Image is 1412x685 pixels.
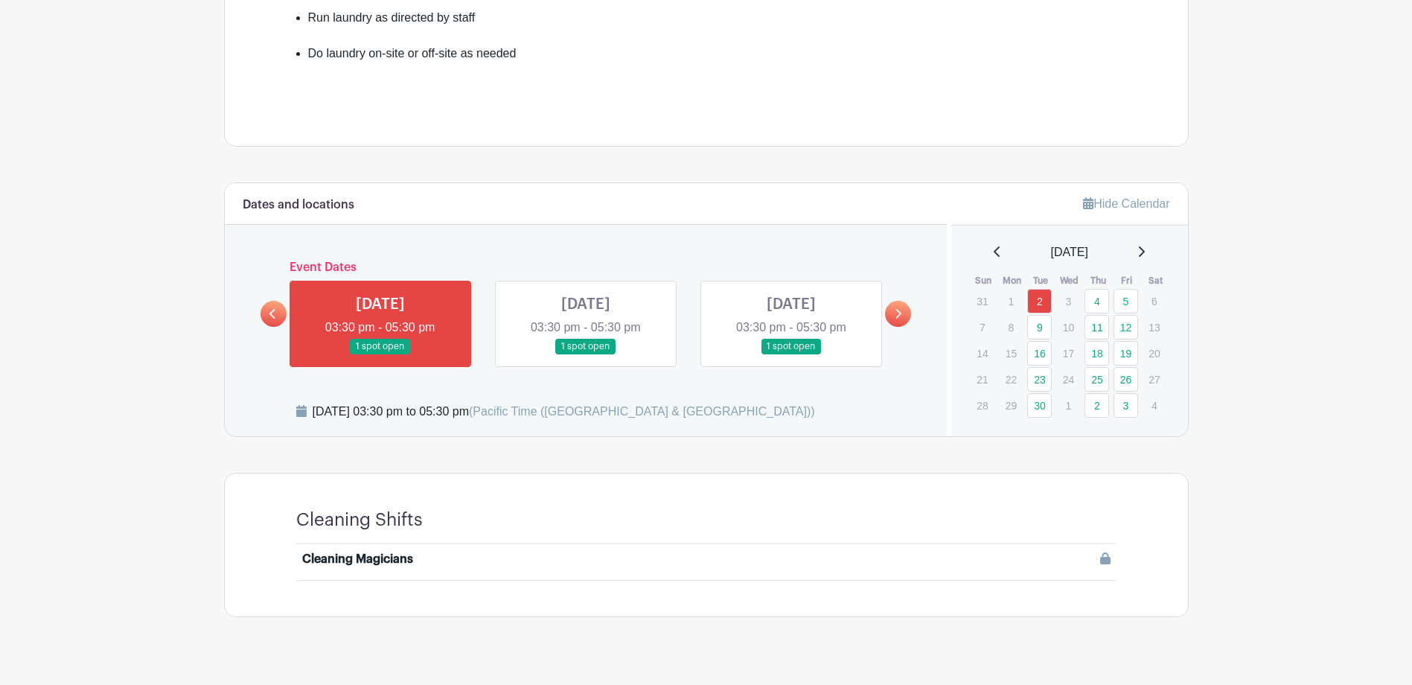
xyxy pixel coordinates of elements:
[970,290,994,313] p: 31
[970,394,994,417] p: 28
[1056,394,1081,417] p: 1
[999,342,1023,365] p: 15
[308,9,1116,45] li: Run laundry as directed by staff
[1027,289,1052,313] a: 2
[1056,316,1081,339] p: 10
[1142,290,1166,313] p: 6
[1027,393,1052,418] a: 30
[1084,315,1109,340] a: 11
[1142,316,1166,339] p: 13
[1056,368,1081,391] p: 24
[1084,367,1109,392] a: 25
[1084,289,1109,313] a: 4
[1026,273,1055,288] th: Tue
[970,368,994,391] p: 21
[1084,341,1109,366] a: 18
[970,316,994,339] p: 7
[1056,290,1081,313] p: 3
[1142,368,1166,391] p: 27
[287,261,886,275] h6: Event Dates
[243,198,354,212] h6: Dates and locations
[1113,273,1142,288] th: Fri
[1027,341,1052,366] a: 16
[999,394,1023,417] p: 29
[1114,315,1138,340] a: 12
[1084,273,1113,288] th: Thu
[1141,273,1170,288] th: Sat
[1142,394,1166,417] p: 4
[1114,393,1138,418] a: 3
[1051,243,1088,261] span: [DATE]
[1083,197,1169,210] a: Hide Calendar
[999,316,1023,339] p: 8
[296,509,423,531] h4: Cleaning Shifts
[970,342,994,365] p: 14
[469,405,815,418] span: (Pacific Time ([GEOGRAPHIC_DATA] & [GEOGRAPHIC_DATA]))
[1114,367,1138,392] a: 26
[1114,341,1138,366] a: 19
[998,273,1027,288] th: Mon
[302,550,413,568] div: Cleaning Magicians
[1027,315,1052,340] a: 9
[1142,342,1166,365] p: 20
[1027,367,1052,392] a: 23
[999,290,1023,313] p: 1
[999,368,1023,391] p: 22
[1056,342,1081,365] p: 17
[308,45,1116,80] li: Do laundry on-site or off-site as needed
[313,403,815,421] div: [DATE] 03:30 pm to 05:30 pm
[1055,273,1084,288] th: Wed
[969,273,998,288] th: Sun
[1114,289,1138,313] a: 5
[1084,393,1109,418] a: 2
